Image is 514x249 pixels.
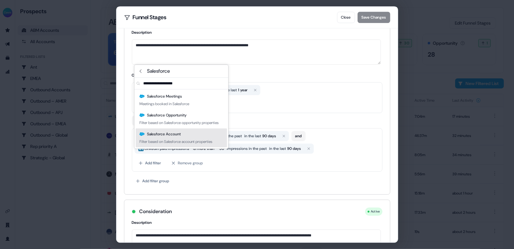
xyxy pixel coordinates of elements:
[134,89,228,149] div: Suggestions
[132,116,143,126] button: or
[245,133,261,139] span: in the last
[139,131,181,137] div: Salesforce Account
[139,112,187,118] div: Salesforce Opportunity
[371,209,380,214] span: Active
[132,72,382,78] h4: Conditions
[147,67,170,75] span: Salesforce
[124,14,167,20] h2: Funnel Stages
[132,29,382,36] h4: Description
[337,12,355,23] button: Close
[139,208,172,215] h3: Consideration
[269,145,286,152] span: in the last
[132,175,173,187] button: Add filter group
[227,145,267,152] span: impressions in the past
[139,101,189,107] div: Meetings booked in Salesforce
[132,219,382,226] h4: Description
[291,131,306,141] button: and
[139,120,218,126] div: Filter based on Salesforce opportunity properties
[167,157,207,169] button: Remove group
[220,87,238,93] span: in the last
[139,93,182,99] div: Salesforce Meetings
[139,139,212,145] div: Filter based on Salesforce account properties
[135,157,165,169] button: Add filter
